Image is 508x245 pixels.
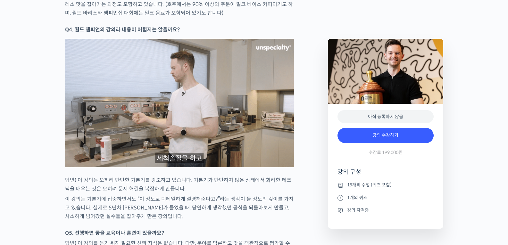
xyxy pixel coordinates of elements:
[65,230,164,236] strong: Q5. 선행하면 좋을 교육이나 훈련이 있을까요?
[2,192,42,208] a: 홈
[20,201,24,207] span: 홈
[337,206,434,214] li: 강의 자격증
[337,128,434,143] a: 강의 수강하기
[42,192,83,208] a: 대화
[337,194,434,201] li: 1개의 퀴즈
[65,195,294,221] p: 이 강의는 기본기에 집중하면서도 “이 정도로 디테일하게 설명해준다고?”라는 생각이 들 정도의 깊이를 가지고 있습니다. 실제로 5년차 [PERSON_NAME]가 들었을 때, 당...
[83,192,123,208] a: 설정
[59,202,66,207] span: 대화
[65,176,294,193] p: 답변) 이 강의는 오히려 탄탄한 기본기를 강조하고 있습니다. 기본기가 탄탄하지 않은 상태에서 화려한 테크닉을 배우는 것은 오히려 문제 해결을 복잡하게 만듭니다.
[65,26,180,33] strong: Q4. 월드 챔피언의 강의라 내용이 어렵지는 않을까요?
[337,181,434,189] li: 19개의 수업 (퀴즈 포함)
[337,110,434,123] div: 아직 등록하지 않음
[99,201,107,207] span: 설정
[337,168,434,181] h4: 강의 구성
[369,150,403,156] span: 수강료 199,000원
